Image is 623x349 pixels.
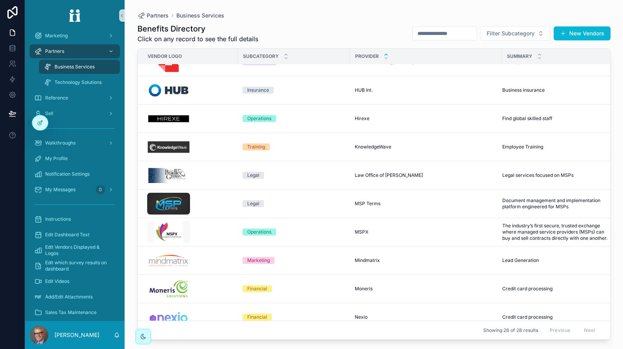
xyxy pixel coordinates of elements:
span: Filter Subcategory [487,30,535,37]
a: Business insurance [502,87,612,93]
a: Mindmatrix [355,257,497,263]
a: Edit Dashboard Text [30,228,120,242]
a: Law Office of [PERSON_NAME] [355,172,497,178]
img: Moneris-Solutions-Portal.png [147,278,190,300]
button: New Vendors [554,26,611,40]
a: The industry’s first secure, trusted exchange where managed service providers (MSPs) can buy and ... [502,223,612,241]
a: My Profile [30,152,120,166]
a: Legal services focused on MSPs [502,172,612,178]
span: Vendor Logo [148,53,182,59]
p: [PERSON_NAME] [55,331,99,339]
img: MSPX-Portal.png [147,221,190,243]
div: Legal [247,200,259,207]
a: Moneris [355,286,497,292]
a: Hirexe [355,115,497,122]
a: Reference [30,91,120,105]
span: Hirexe [355,115,370,122]
span: Sales Tax Maintenance [45,309,97,316]
a: Operations [243,115,345,122]
img: Nexio-Portal.png [147,306,190,328]
a: KnowledgeWave [355,144,497,150]
span: Sell [45,110,53,117]
a: Financial [243,314,345,321]
a: Edit Videos [30,274,120,288]
span: Lead Generation [502,257,539,263]
div: scrollable content [25,31,125,321]
a: My Messages0 [30,183,120,197]
div: Training [247,143,265,150]
span: Edit Vendors Displayed & Logos [45,244,112,257]
span: My Profile [45,155,68,162]
a: Technology Solutions [39,75,120,89]
span: Credit card processing [502,286,553,292]
span: Employee Training [502,144,543,150]
span: Edit which survey results on dashboard [45,260,112,272]
a: HUB Int. [355,87,497,93]
a: Business Services [176,12,224,19]
img: Hirexe-Portal.png [147,108,190,129]
div: 0 [96,185,105,194]
img: Hub-Portal.png [147,79,190,101]
span: Subcategory [243,53,279,59]
span: Partners [147,12,169,19]
a: Legal [243,172,345,179]
a: Moneris-Solutions-Portal.png [147,278,233,300]
a: Business Services [39,60,120,74]
img: Knowledge-Wave-Portal.png [147,136,190,158]
div: Financial [247,285,267,292]
img: Bradley-Gross-Portal.png [147,164,190,186]
a: Sell [30,106,120,120]
a: Find global skilled staff [502,115,612,122]
span: Click on any record to see the full details [137,34,258,44]
a: Partners [30,44,120,58]
span: Mindmatrix [355,257,380,263]
a: Bradley-Gross-Portal.png [147,164,233,186]
a: Walkthroughs [30,136,120,150]
span: KnowledgeWave [355,144,391,150]
span: Document management and implementation platform engineered for MSPs [502,197,612,210]
a: Partners [137,12,169,19]
a: Knowledge-Wave-Portal.png [147,136,233,158]
span: Provider [355,53,379,59]
div: Financial [247,314,267,321]
a: MSPX [355,229,497,235]
a: Edit which survey results on dashboard [30,259,120,273]
a: Credit card processing [502,314,612,320]
span: Add/Edit Attachments [45,294,93,300]
a: Add/Edit Attachments [30,290,120,304]
span: Summary [507,53,532,59]
div: Insurance [247,87,269,94]
a: Legal [243,200,345,207]
a: Sales Tax Maintenance [30,305,120,319]
span: Technology Solutions [55,79,102,86]
a: Mindmatrix-Portal.png [147,250,233,271]
span: Reference [45,95,68,101]
a: Marketing [30,29,120,43]
span: MSP Terms [355,201,380,207]
a: Lead Generation [502,257,612,263]
a: Financial [243,285,345,292]
a: Hirexe-Portal.png [147,108,233,129]
a: MSP Terms [355,201,497,207]
a: Edit Vendors Displayed & Logos [30,243,120,257]
div: Operations [247,115,271,122]
span: Nexio [355,314,368,320]
a: Marketing [243,257,345,264]
span: Instructions [45,216,71,222]
a: Training [243,143,345,150]
span: Walkthroughs [45,140,76,146]
span: Credit card processing [502,314,553,320]
img: Mindmatrix-Portal.png [147,250,190,271]
span: Edit Dashboard Text [45,232,90,238]
span: Showing 28 of 28 results [483,327,538,333]
a: MSPX-Portal.png [147,221,233,243]
a: Nexio [355,314,497,320]
a: MSPTermsPortal.png [147,193,233,215]
span: Edit Videos [45,278,69,284]
div: Marketing [247,257,270,264]
span: Find global skilled staff [502,115,552,122]
span: Business insurance [502,87,545,93]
